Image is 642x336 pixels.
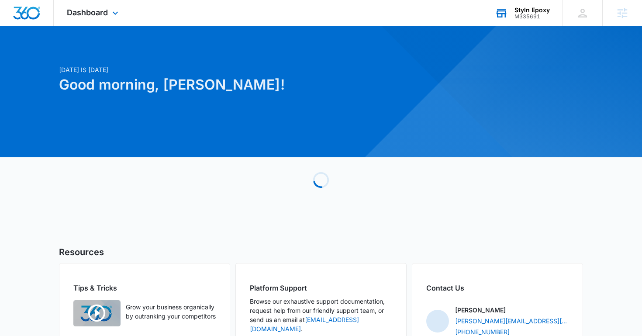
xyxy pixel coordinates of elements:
h2: Contact Us [426,283,569,293]
h2: Platform Support [250,283,392,293]
span: Dashboard [67,8,108,17]
div: account name [514,7,550,14]
h2: Tips & Tricks [73,283,216,293]
h1: Good morning, [PERSON_NAME]! [59,74,405,95]
p: [DATE] is [DATE] [59,65,405,74]
div: account id [514,14,550,20]
img: Brandon Henson [426,310,449,333]
p: [PERSON_NAME] [455,305,506,315]
img: Quick Overview Video [73,300,121,326]
p: Grow your business organically by outranking your competitors [126,302,216,321]
a: [PERSON_NAME][EMAIL_ADDRESS][PERSON_NAME][DOMAIN_NAME] [455,316,569,326]
p: Browse our exhaustive support documentation, request help from our friendly support team, or send... [250,297,392,333]
h5: Resources [59,246,583,259]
